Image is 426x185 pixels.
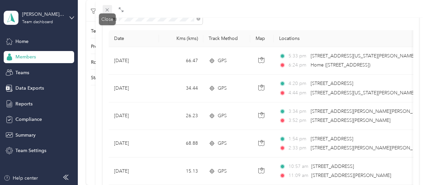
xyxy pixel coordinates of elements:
span: [STREET_ADDRESS][PERSON_NAME] [311,118,390,123]
span: Home ([STREET_ADDRESS]) [311,62,370,68]
span: 2:33 pm [288,144,308,152]
span: [STREET_ADDRESS][US_STATE][PERSON_NAME] [311,53,415,59]
span: 10:57 am [288,163,308,170]
span: 3:52 pm [288,117,308,124]
span: 6:24 pm [288,61,308,69]
td: [DATE] [109,75,159,102]
th: Kms (kms) [159,30,203,47]
td: [DATE] [109,102,159,130]
td: 66.47 [159,47,203,75]
span: 4:20 pm [288,80,308,87]
span: GPS [218,140,227,147]
span: GPS [218,57,227,64]
th: Map [250,30,274,47]
span: [STREET_ADDRESS][PERSON_NAME] [311,173,391,178]
span: 4:44 pm [288,89,308,97]
td: 26.23 [159,102,203,130]
span: [STREET_ADDRESS] [311,81,353,86]
span: GPS [218,112,227,120]
td: [DATE] [109,130,159,157]
span: [STREET_ADDRESS][US_STATE][PERSON_NAME] [311,90,415,96]
span: 11:09 am [288,172,308,179]
span: GPS [218,168,227,175]
td: [DATE] [109,157,159,185]
span: GPS [218,85,227,92]
td: 15.13 [159,157,203,185]
th: Date [109,30,159,47]
span: [STREET_ADDRESS] [311,164,354,169]
td: [DATE] [109,47,159,75]
span: 1:54 pm [288,135,308,143]
td: 34.44 [159,75,203,102]
span: [STREET_ADDRESS] [311,136,353,142]
iframe: Everlance-gr Chat Button Frame [388,147,426,185]
span: 3:34 pm [288,108,308,115]
th: Track Method [203,30,250,47]
span: 5:33 pm [288,52,308,60]
td: 68.88 [159,130,203,157]
div: Close [99,13,116,25]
